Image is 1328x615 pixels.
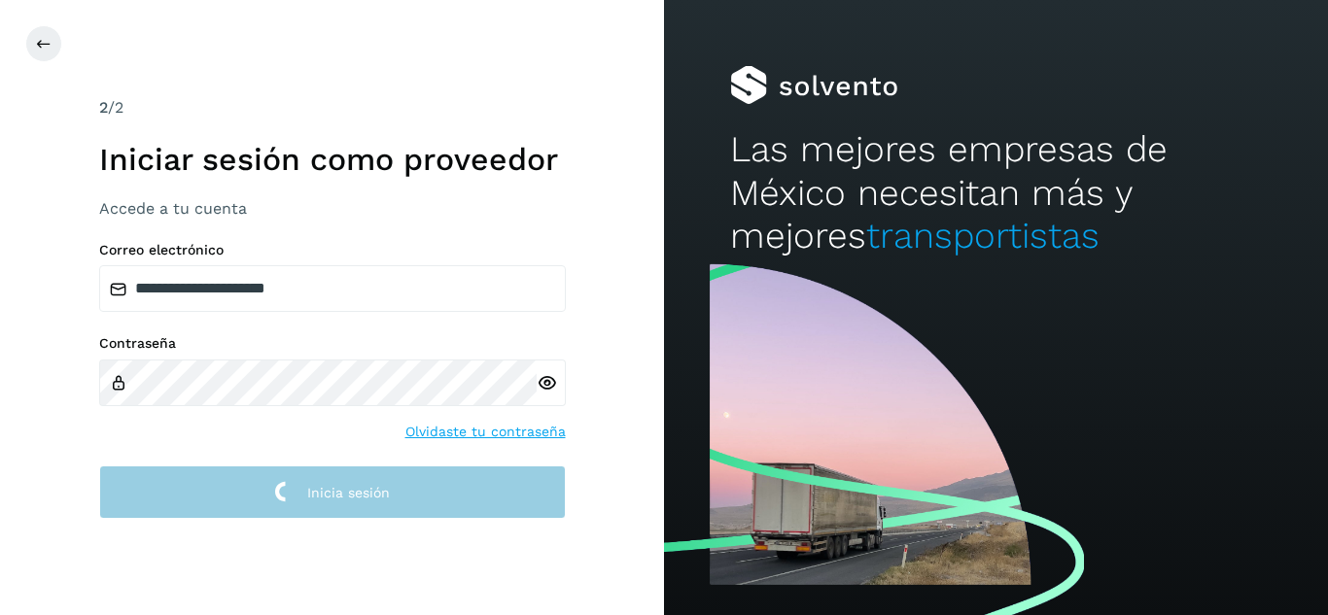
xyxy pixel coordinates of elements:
span: Inicia sesión [307,486,390,499]
div: /2 [99,96,566,120]
button: Inicia sesión [99,465,566,519]
h1: Iniciar sesión como proveedor [99,141,566,178]
span: 2 [99,98,108,117]
span: transportistas [866,215,1100,256]
h3: Accede a tu cuenta [99,199,566,218]
a: Olvidaste tu contraseña [405,422,566,442]
label: Contraseña [99,335,566,352]
label: Correo electrónico [99,242,566,258]
h2: Las mejores empresas de México necesitan más y mejores [730,128,1261,257]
